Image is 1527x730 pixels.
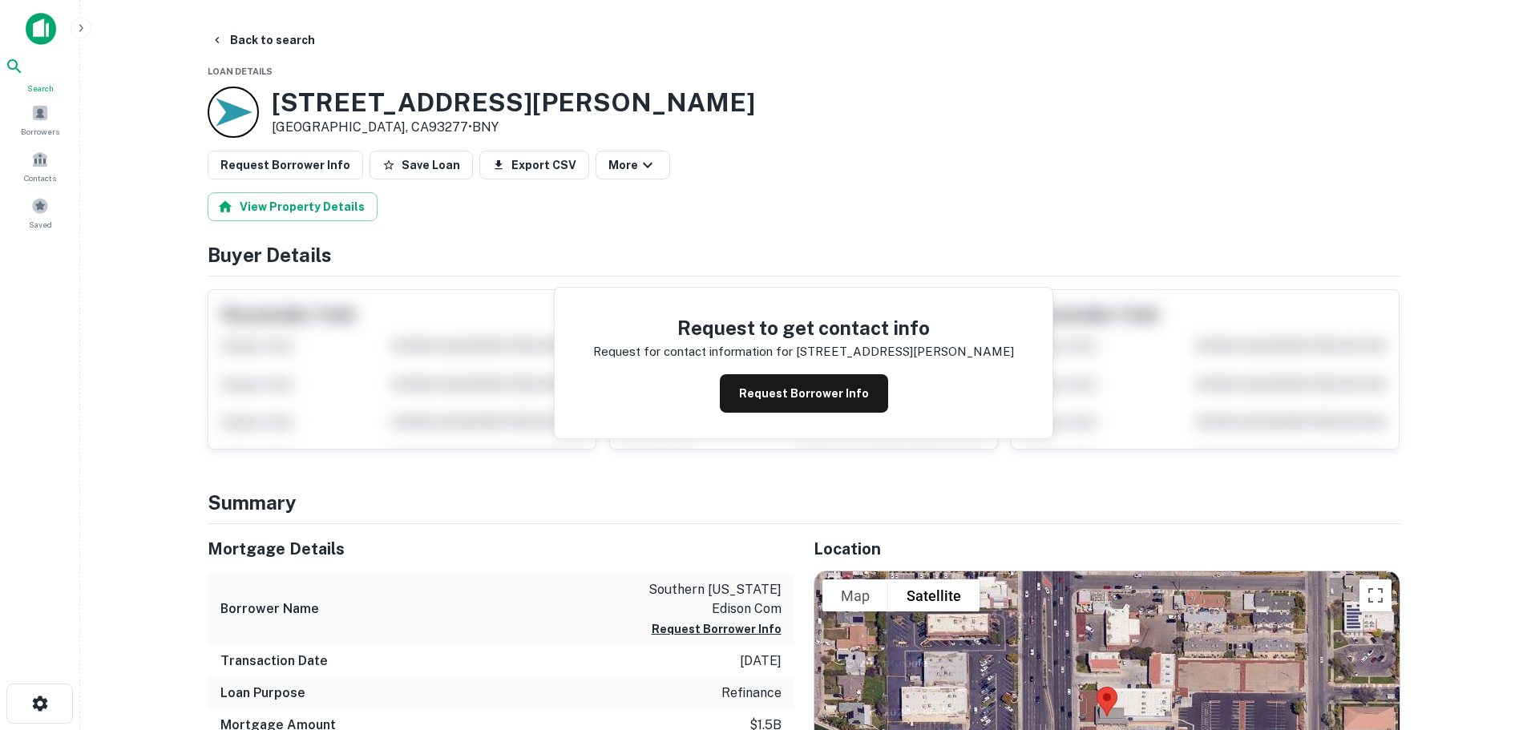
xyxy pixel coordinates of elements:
button: Toggle fullscreen view [1359,579,1392,611]
h4: Summary [208,488,1400,517]
button: Show satellite imagery [888,579,980,611]
span: Loan Details [208,67,273,76]
button: Save Loan [370,151,473,179]
button: Request Borrower Info [720,374,888,413]
button: Request Borrower Info [208,151,363,179]
h6: Transaction Date [220,651,328,671]
p: Request for contact information for [593,342,793,361]
p: [GEOGRAPHIC_DATA], CA93277 • [272,118,755,137]
button: Back to search [204,26,321,54]
h5: Mortgage Details [208,537,794,561]
span: Search [5,82,75,95]
button: Export CSV [479,151,589,179]
p: [STREET_ADDRESS][PERSON_NAME] [796,342,1014,361]
a: Search [5,57,75,95]
a: Saved [5,191,75,234]
button: More [596,151,670,179]
button: Request Borrower Info [652,619,782,639]
h3: [STREET_ADDRESS][PERSON_NAME] [272,87,755,118]
span: Saved [29,218,52,231]
h5: Location [814,537,1400,561]
p: [DATE] [740,651,782,671]
p: southern [US_STATE] edison com [637,580,782,619]
h6: Borrower Name [220,599,319,619]
span: Borrowers [21,125,59,138]
button: View Property Details [208,192,378,221]
iframe: Chat Widget [1447,602,1527,679]
p: refinance [721,684,782,703]
a: Contacts [5,144,75,188]
a: Borrowers [5,98,75,141]
span: Contacts [24,171,56,184]
button: Show street map [822,579,888,611]
img: capitalize-icon.png [26,13,56,45]
h6: Loan Purpose [220,684,305,703]
a: BNY [472,119,499,135]
h4: Request to get contact info [593,313,1014,342]
h4: Buyer Details [208,240,1400,269]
